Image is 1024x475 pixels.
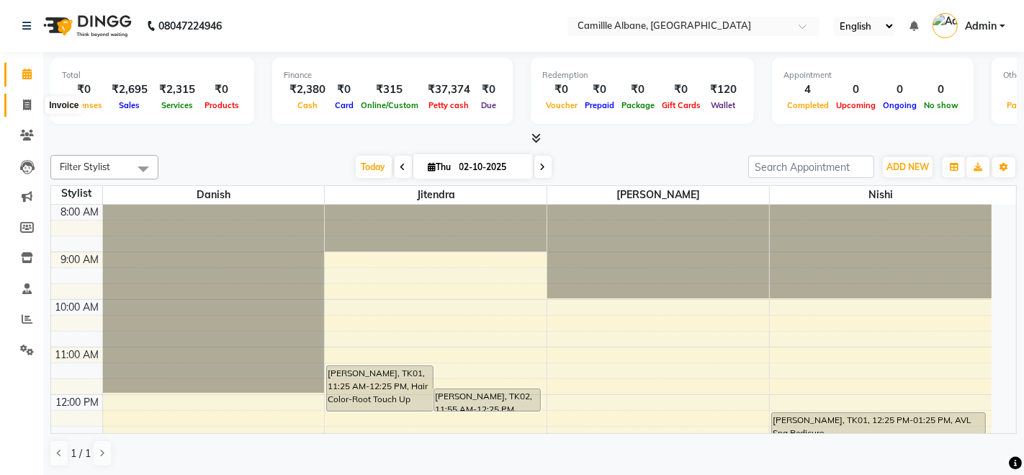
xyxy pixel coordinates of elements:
span: Sales [116,100,144,110]
span: Prepaid [581,100,618,110]
div: 12:00 PM [53,395,102,410]
span: Thu [425,161,455,172]
span: Petty cash [426,100,473,110]
div: Stylist [51,186,102,201]
span: Voucher [542,100,581,110]
div: Invoice [45,97,82,114]
img: Admin [933,13,958,38]
div: Total [62,69,243,81]
span: Wallet [708,100,740,110]
div: [PERSON_NAME], TK01, 11:25 AM-12:25 PM, Hair Color-Root Touch Up [327,366,433,411]
input: 2025-10-02 [455,156,527,178]
div: [PERSON_NAME], TK01, 12:25 PM-01:25 PM, AVL Spa Pedicure [772,413,986,458]
div: 11:00 AM [53,347,102,363]
button: ADD NEW [883,157,933,177]
span: Ongoing [879,100,920,110]
div: [PERSON_NAME], TK02, 11:55 AM-12:25 PM, [PERSON_NAME] Shave [434,389,540,411]
div: ₹2,695 [106,81,153,98]
div: ₹0 [62,81,106,98]
div: 10:00 AM [53,300,102,315]
img: logo [37,6,135,46]
div: ₹2,315 [153,81,201,98]
span: Upcoming [832,100,879,110]
div: 9:00 AM [58,252,102,267]
span: Due [477,100,500,110]
div: ₹315 [357,81,422,98]
div: ₹0 [542,81,581,98]
span: Today [356,156,392,178]
b: 08047224946 [158,6,222,46]
div: ₹0 [201,81,243,98]
span: Package [618,100,658,110]
input: Search Appointment [748,156,874,178]
div: Redemption [542,69,742,81]
div: ₹0 [618,81,658,98]
div: ₹2,380 [284,81,331,98]
span: 1 / 1 [71,446,91,461]
span: Completed [783,100,832,110]
span: Products [201,100,243,110]
div: ₹37,374 [422,81,476,98]
span: Admin [965,19,997,34]
div: 8:00 AM [58,205,102,220]
span: Cash [294,100,321,110]
span: [PERSON_NAME] [547,186,769,204]
span: Services [158,100,197,110]
div: ₹0 [658,81,704,98]
div: Appointment [783,69,962,81]
div: ₹120 [704,81,742,98]
span: ADD NEW [886,161,929,172]
span: Danish [103,186,325,204]
span: Filter Stylist [60,161,110,172]
div: ₹0 [331,81,357,98]
div: 0 [920,81,962,98]
span: Nishi [770,186,992,204]
span: Card [331,100,357,110]
div: 4 [783,81,832,98]
span: No show [920,100,962,110]
div: ₹0 [581,81,618,98]
span: Jitendra [325,186,547,204]
div: Finance [284,69,501,81]
div: 0 [879,81,920,98]
span: Gift Cards [658,100,704,110]
span: Online/Custom [357,100,422,110]
div: ₹0 [476,81,501,98]
div: 0 [832,81,879,98]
